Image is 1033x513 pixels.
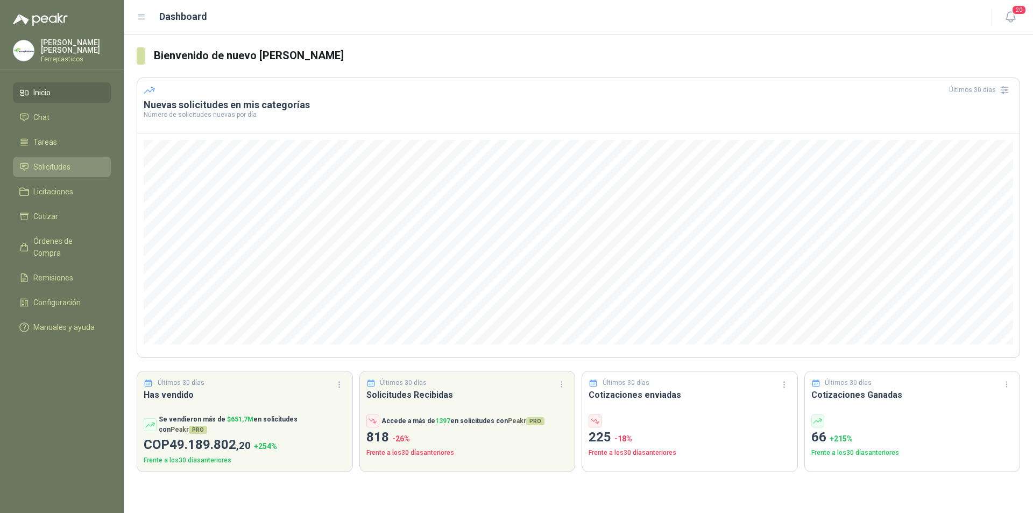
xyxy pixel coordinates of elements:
[949,81,1013,99] div: Últimos 30 días
[33,321,95,333] span: Manuales y ayuda
[144,388,346,402] h3: Has vendido
[392,434,410,443] span: -26 %
[236,439,251,452] span: ,20
[13,157,111,177] a: Solicitudes
[381,416,544,426] p: Accede a más de en solicitudes con
[811,388,1014,402] h3: Cotizaciones Ganadas
[13,206,111,227] a: Cotizar
[159,9,207,24] h1: Dashboard
[144,111,1013,118] p: Número de solicitudes nuevas por día
[13,292,111,313] a: Configuración
[366,388,569,402] h3: Solicitudes Recibidas
[158,378,204,388] p: Últimos 30 días
[13,40,34,61] img: Company Logo
[144,99,1013,111] h3: Nuevas solicitudes en mis categorías
[825,378,872,388] p: Últimos 30 días
[33,161,70,173] span: Solicitudes
[33,136,57,148] span: Tareas
[366,448,569,458] p: Frente a los 30 días anteriores
[526,417,544,425] span: PRO
[33,272,73,284] span: Remisiones
[13,268,111,288] a: Remisiones
[13,82,111,103] a: Inicio
[41,39,111,54] p: [PERSON_NAME] [PERSON_NAME]
[589,427,791,448] p: 225
[830,434,853,443] span: + 215 %
[435,417,450,425] span: 1397
[227,416,253,423] span: $ 651,7M
[154,47,1020,64] h3: Bienvenido de nuevo [PERSON_NAME]
[589,448,791,458] p: Frente a los 30 días anteriores
[13,181,111,202] a: Licitaciones
[603,378,649,388] p: Últimos 30 días
[380,378,427,388] p: Últimos 30 días
[254,442,277,451] span: + 254 %
[13,13,68,26] img: Logo peakr
[13,317,111,338] a: Manuales y ayuda
[33,111,49,123] span: Chat
[144,435,346,455] p: COP
[171,426,207,433] span: Peakr
[144,455,346,466] p: Frente a los 30 días anteriores
[811,448,1014,458] p: Frente a los 30 días anteriores
[1011,5,1027,15] span: 20
[1001,8,1020,27] button: 20
[33,87,51,99] span: Inicio
[614,434,632,443] span: -18 %
[366,427,569,448] p: 818
[33,210,58,222] span: Cotizar
[33,186,73,198] span: Licitaciones
[41,56,111,62] p: Ferreplasticos
[589,388,791,402] h3: Cotizaciones enviadas
[13,107,111,128] a: Chat
[33,235,101,259] span: Órdenes de Compra
[33,297,81,308] span: Configuración
[159,414,346,435] p: Se vendieron más de en solicitudes con
[169,437,251,452] span: 49.189.802
[811,427,1014,448] p: 66
[189,426,207,434] span: PRO
[508,417,544,425] span: Peakr
[13,132,111,152] a: Tareas
[13,231,111,263] a: Órdenes de Compra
